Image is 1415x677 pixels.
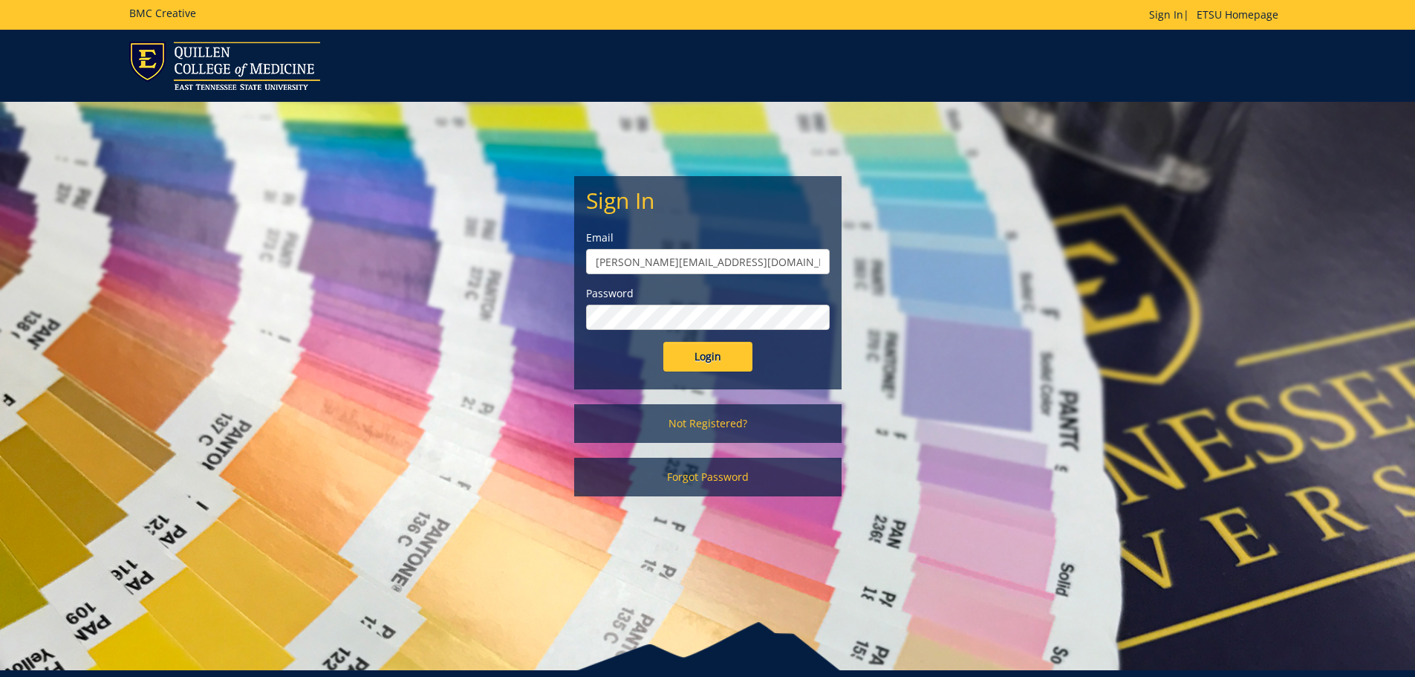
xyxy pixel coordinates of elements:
a: Not Registered? [574,404,842,443]
a: ETSU Homepage [1189,7,1286,22]
h2: Sign In [586,188,830,213]
img: ETSU logo [129,42,320,90]
p: | [1149,7,1286,22]
input: Login [663,342,752,372]
label: Password [586,286,830,301]
h5: BMC Creative [129,7,196,19]
a: Sign In [1149,7,1183,22]
label: Email [586,230,830,245]
a: Forgot Password [574,458,842,496]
